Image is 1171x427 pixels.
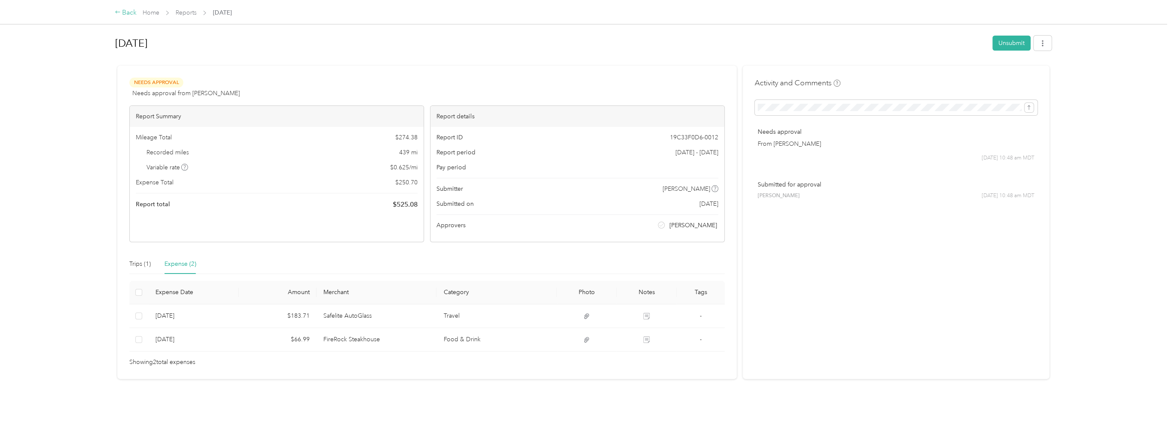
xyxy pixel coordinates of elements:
th: Photo [557,281,617,304]
th: Notes [617,281,677,304]
span: Approvers [436,221,466,230]
span: [DATE] 10:48 am MDT [982,154,1034,162]
span: Mileage Total [136,133,172,142]
td: - [677,328,725,352]
span: - [700,336,702,343]
div: Expense (2) [164,259,196,269]
span: $ 525.08 [393,199,418,210]
span: $ 250.70 [395,178,418,187]
span: $ 0.625 / mi [390,163,418,172]
div: Report details [430,106,724,127]
span: Submitter [436,184,463,193]
span: 439 mi [399,148,418,157]
th: Expense Date [149,281,239,304]
td: Travel [436,304,556,328]
th: Tags [677,281,725,304]
td: 8-21-2025 [149,328,239,352]
span: Submitted on [436,199,474,208]
span: Report total [136,200,170,209]
td: - [677,304,725,328]
td: Food & Drink [436,328,556,352]
h4: Activity and Comments [755,78,840,88]
h1: Aug 2025 [115,33,986,54]
span: Needs approval from [PERSON_NAME] [132,89,240,98]
p: Submitted for approval [758,180,1034,189]
iframe: Everlance-gr Chat Button Frame [1123,379,1171,427]
span: - [700,312,702,319]
p: Needs approval [758,127,1034,136]
div: Back [115,8,137,18]
span: Needs Approval [129,78,183,87]
span: [PERSON_NAME] [669,221,717,230]
span: [DATE] [213,8,232,17]
a: Home [143,9,159,16]
span: Pay period [436,163,466,172]
span: [DATE] [699,199,718,208]
th: Category [436,281,556,304]
span: [PERSON_NAME] [758,192,800,200]
span: Expense Total [136,178,173,187]
span: [DATE] 10:48 am MDT [982,192,1034,200]
td: $66.99 [239,328,317,352]
span: 19C33F0D6-0012 [670,133,718,142]
span: Recorded miles [146,148,189,157]
td: FireRock Steakhouse [317,328,436,352]
span: Variable rate [146,163,188,172]
div: Trips (1) [129,259,151,269]
th: Merchant [317,281,436,304]
div: Tags [684,289,718,296]
th: Amount [239,281,317,304]
span: Report ID [436,133,463,142]
span: Showing 2 total expenses [129,358,195,367]
p: From [PERSON_NAME] [758,139,1034,148]
td: 8-27-2025 [149,304,239,328]
span: Report period [436,148,475,157]
td: $183.71 [239,304,317,328]
td: Safelite AutoGlass [317,304,436,328]
span: [PERSON_NAME] [663,184,710,193]
span: [DATE] - [DATE] [675,148,718,157]
span: $ 274.38 [395,133,418,142]
div: Report Summary [130,106,424,127]
button: Unsubmit [992,36,1031,51]
a: Reports [176,9,197,16]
